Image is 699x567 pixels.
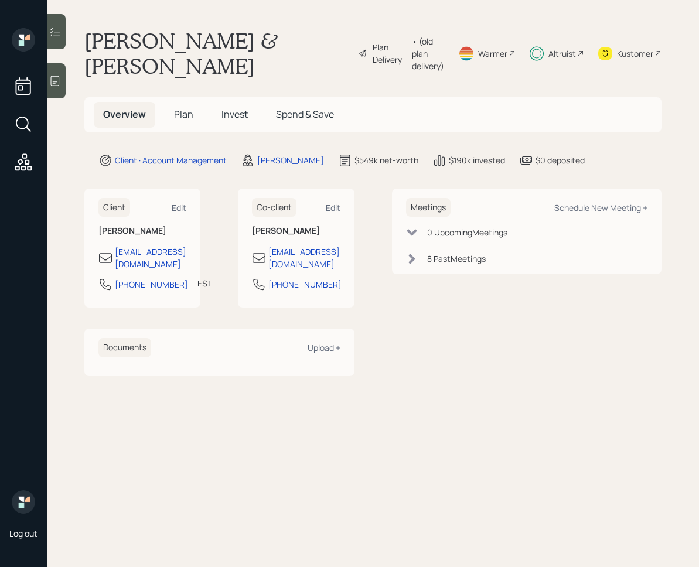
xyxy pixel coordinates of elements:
[412,35,444,72] div: • (old plan-delivery)
[268,278,342,291] div: [PHONE_NUMBER]
[172,202,186,213] div: Edit
[427,226,507,238] div: 0 Upcoming Meeting s
[252,198,296,217] h6: Co-client
[12,490,35,514] img: retirable_logo.png
[197,277,212,289] div: EST
[354,154,418,166] div: $549k net-worth
[9,528,37,539] div: Log out
[276,108,334,121] span: Spend & Save
[257,154,324,166] div: [PERSON_NAME]
[115,154,227,166] div: Client · Account Management
[478,47,507,60] div: Warmer
[98,226,186,236] h6: [PERSON_NAME]
[103,108,146,121] span: Overview
[174,108,193,121] span: Plan
[617,47,653,60] div: Kustomer
[252,226,340,236] h6: [PERSON_NAME]
[115,278,188,291] div: [PHONE_NUMBER]
[326,202,340,213] div: Edit
[373,41,406,66] div: Plan Delivery
[98,338,151,357] h6: Documents
[115,245,186,270] div: [EMAIL_ADDRESS][DOMAIN_NAME]
[406,198,451,217] h6: Meetings
[554,202,647,213] div: Schedule New Meeting +
[449,154,505,166] div: $190k invested
[548,47,576,60] div: Altruist
[84,28,349,78] h1: [PERSON_NAME] & [PERSON_NAME]
[308,342,340,353] div: Upload +
[427,252,486,265] div: 8 Past Meeting s
[98,198,130,217] h6: Client
[536,154,585,166] div: $0 deposited
[221,108,248,121] span: Invest
[268,245,340,270] div: [EMAIL_ADDRESS][DOMAIN_NAME]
